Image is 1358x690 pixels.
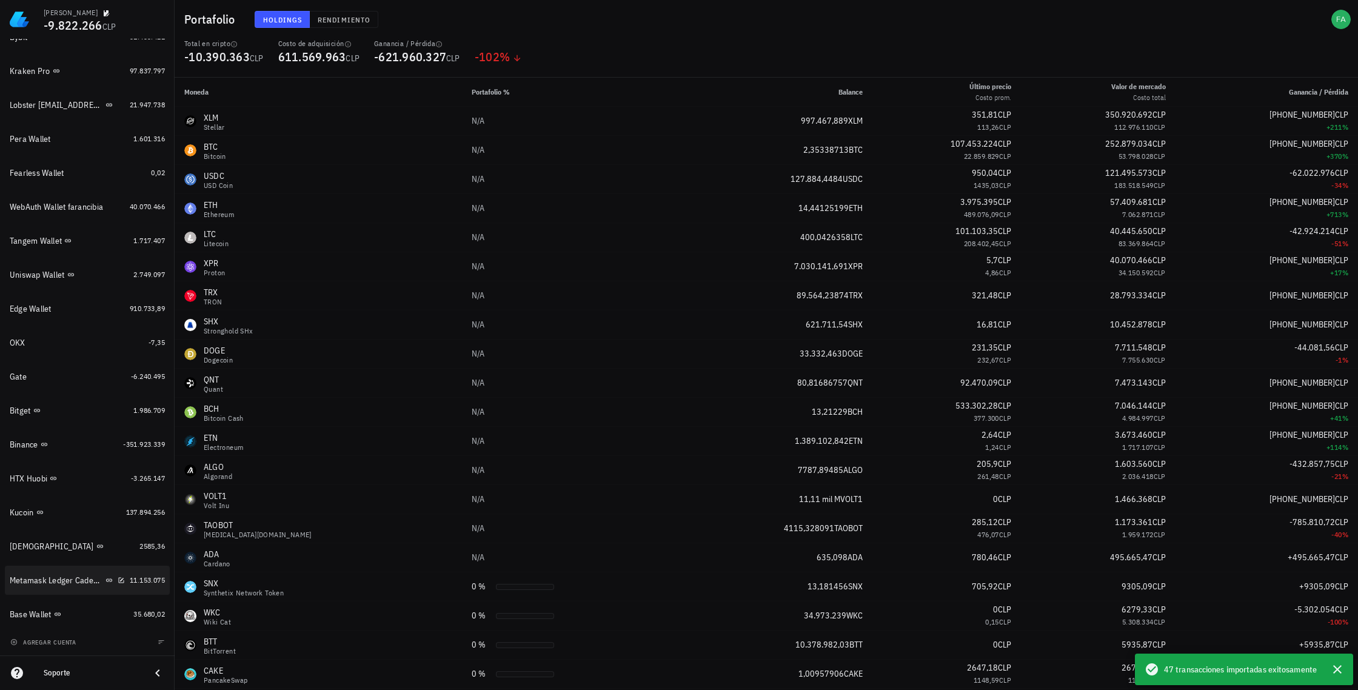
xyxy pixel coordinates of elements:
span: 232,67 [977,355,998,364]
div: Tangem Wallet [10,236,62,246]
div: OKX [10,338,25,348]
span: CLP [346,53,360,64]
span: -3.265.147 [131,474,165,483]
span: CLP [1152,138,1166,149]
div: TRON [204,298,222,306]
span: CLP [998,226,1011,236]
span: 11,11 mil M [799,494,840,504]
span: 22.859.829 [964,152,999,161]
span: TRX [849,290,863,301]
span: [PHONE_NUMBER] [1269,400,1335,411]
div: Metamask Ledger Cadenas Ethereum, Electroneum y Pulse [10,575,103,586]
span: 183.518.549 [1114,181,1153,190]
div: HTX Huobi [10,474,47,484]
span: 121.495.573 [1105,167,1152,178]
span: 621.711,54 [806,319,848,330]
span: 208.402,45 [964,239,999,248]
div: Uniswap Wallet [10,270,65,280]
span: 0,15 [985,617,999,626]
span: CLP [1152,319,1166,330]
span: 127.884,4484 [791,173,843,184]
span: 7.755.630 [1122,355,1154,364]
span: 57.409.681 [1110,196,1152,207]
div: [PERSON_NAME] [44,8,98,18]
span: 1.389.102,842 [795,435,849,446]
div: XLM [204,112,225,124]
span: 0,02 [151,168,165,177]
span: 1.986.709 [133,406,165,415]
a: [DEMOGRAPHIC_DATA] 2585,36 [5,532,170,561]
span: CLP [1154,239,1166,248]
span: CLP [102,21,116,32]
a: HTX Huobi -3.265.147 [5,464,170,493]
span: 1.601.316 [133,134,165,143]
a: Tangem Wallet 1.717.407 [5,226,170,255]
span: 5.308.334 [1122,617,1154,626]
span: 997.467,889 [801,115,848,126]
span: CLP [1154,181,1166,190]
div: Costo prom. [969,92,1011,103]
div: Bitcoin [204,153,226,160]
div: Total en cripto [184,39,264,49]
span: 35.680,02 [133,609,165,618]
span: 7787,89485 [798,464,843,475]
span: CLP [1335,377,1348,388]
th: Ganancia / Pérdida: Sin ordenar. Pulse para ordenar de forma ascendente. [1176,78,1358,107]
span: CLP [998,109,1011,120]
h1: Portafolio [184,10,240,29]
div: XPR [204,257,225,269]
span: % [1342,152,1348,161]
span: 1.959.172 [1122,530,1154,539]
span: [PHONE_NUMBER] [1269,377,1335,388]
span: CLP [998,342,1011,353]
span: 10.378.982,03 [795,639,849,650]
span: CLP [1335,319,1348,330]
span: CLP [1152,255,1166,266]
div: XPR-icon [184,261,196,273]
span: 40.070.466 [1110,255,1152,266]
span: CLP [1335,109,1348,120]
span: Holdings [263,15,303,24]
span: 33.332,463 [800,348,842,359]
span: 3.673.460 [1115,429,1152,440]
th: Portafolio %: Sin ordenar. Pulse para ordenar de forma ascendente. [462,78,651,107]
span: 1.603.560 [1115,458,1152,469]
div: -34 [1185,179,1348,192]
span: 9305,09 [1122,581,1152,592]
span: 0 [993,639,998,650]
button: Holdings [255,11,310,28]
span: 97.837.797 [130,66,165,75]
span: -44.081,56 [1294,342,1335,353]
div: [DEMOGRAPHIC_DATA] [10,541,94,552]
span: CLP [1335,196,1348,207]
a: Pera Wallet 1.601.316 [5,124,170,153]
div: Costo total [1111,92,1166,103]
span: CLP [998,138,1011,149]
button: agregar cuenta [7,636,82,648]
span: CLP [999,355,1011,364]
span: CLP [998,319,1011,330]
span: CLP [999,268,1011,277]
span: XLM [848,115,863,126]
span: 285,12 [972,517,998,528]
span: 113,26 [977,122,998,132]
div: Binance [10,440,38,450]
span: CLP [1154,122,1166,132]
div: +211 [1185,121,1348,133]
div: Ethereum [204,211,234,218]
a: Metamask Ledger Cadenas Ethereum, Electroneum y Pulse 11.153.075 [5,566,170,595]
span: 0 [993,494,998,504]
span: % [1342,122,1348,132]
span: +5935,87 [1299,639,1335,650]
span: 2,35338713 [803,144,849,155]
span: [PHONE_NUMBER] [1269,319,1335,330]
span: 231,35 [972,342,998,353]
span: % [1342,268,1348,277]
span: CLP [998,377,1011,388]
div: SHX-icon [184,319,196,331]
span: [PHONE_NUMBER] [1269,138,1335,149]
span: N/A [472,232,484,243]
span: 910.733,89 [130,304,165,313]
span: CLP [999,152,1011,161]
span: 533.302,28 [955,400,998,411]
